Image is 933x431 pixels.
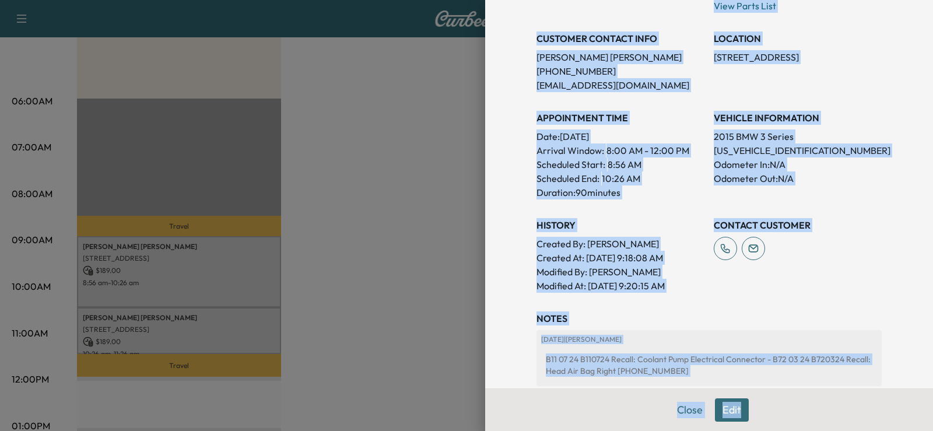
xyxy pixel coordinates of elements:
[536,31,704,45] h3: CUSTOMER CONTACT INFO
[536,218,704,232] h3: History
[714,157,882,171] p: Odometer In: N/A
[606,143,689,157] span: 8:00 AM - 12:00 PM
[608,157,641,171] p: 8:56 AM
[536,111,704,125] h3: APPOINTMENT TIME
[536,64,704,78] p: [PHONE_NUMBER]
[536,279,704,293] p: Modified At : [DATE] 9:20:15 AM
[536,311,882,325] h3: NOTES
[714,31,882,45] h3: LOCATION
[536,129,704,143] p: Date: [DATE]
[536,185,704,199] p: Duration: 90 minutes
[541,335,877,344] p: [DATE] | [PERSON_NAME]
[714,171,882,185] p: Odometer Out: N/A
[714,129,882,143] p: 2015 BMW 3 Series
[714,143,882,157] p: [US_VEHICLE_IDENTIFICATION_NUMBER]
[536,78,704,92] p: [EMAIL_ADDRESS][DOMAIN_NAME]
[715,398,749,422] button: Edit
[536,171,599,185] p: Scheduled End:
[714,218,882,232] h3: CONTACT CUSTOMER
[714,111,882,125] h3: VEHICLE INFORMATION
[602,171,640,185] p: 10:26 AM
[536,50,704,64] p: [PERSON_NAME] [PERSON_NAME]
[541,349,877,381] div: B11 07 24 B110724 Recall: Coolant Pump Electrical Connector - B72 03 24 B720324 Recall: Head Air ...
[536,237,704,251] p: Created By : [PERSON_NAME]
[536,157,605,171] p: Scheduled Start:
[669,398,710,422] button: Close
[536,143,704,157] p: Arrival Window:
[536,265,704,279] p: Modified By : [PERSON_NAME]
[536,251,704,265] p: Created At : [DATE] 9:18:08 AM
[714,50,882,64] p: [STREET_ADDRESS]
